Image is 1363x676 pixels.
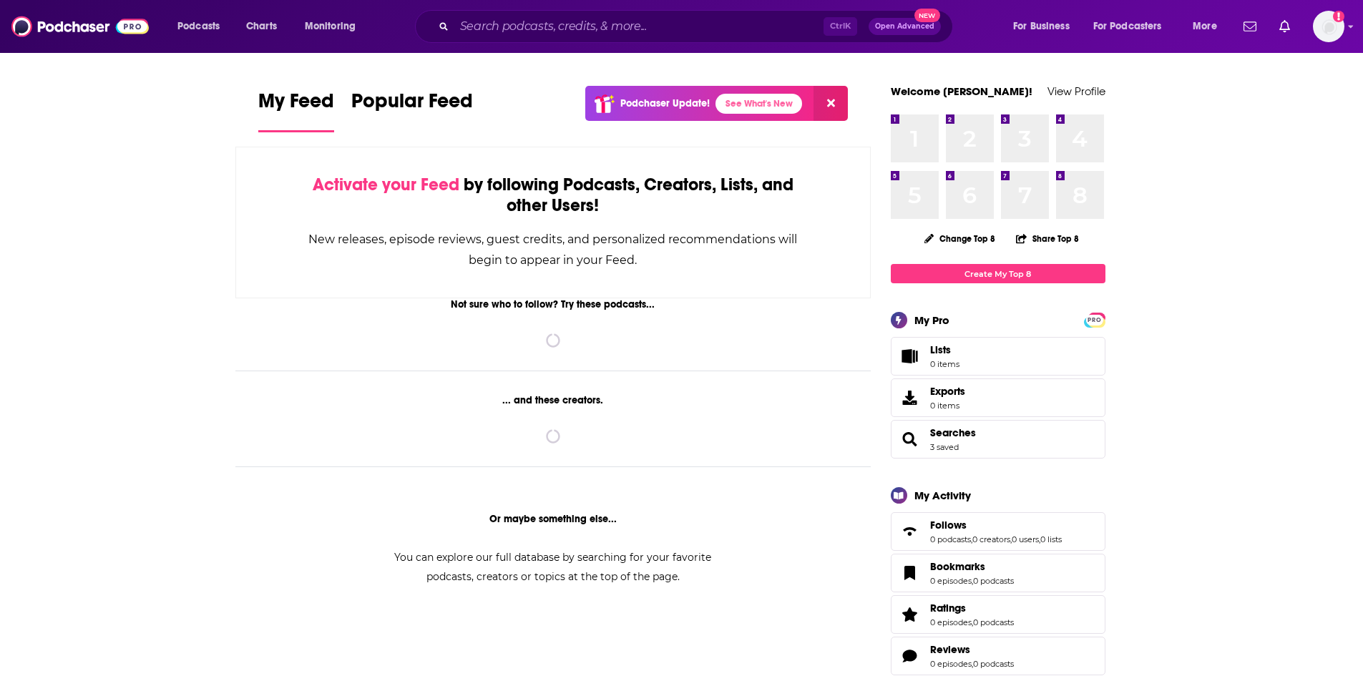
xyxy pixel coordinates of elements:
a: Searches [896,429,924,449]
span: Lists [930,343,951,356]
a: PRO [1086,314,1103,325]
div: New releases, episode reviews, guest credits, and personalized recommendations will begin to appe... [308,229,799,270]
span: Bookmarks [891,554,1105,592]
a: Create My Top 8 [891,264,1105,283]
span: Reviews [891,637,1105,675]
a: Ratings [930,602,1014,614]
a: Welcome [PERSON_NAME]! [891,84,1032,98]
span: Logged in as LaurenKenyon [1313,11,1344,42]
span: Exports [930,385,965,398]
a: Bookmarks [896,563,924,583]
span: Reviews [930,643,970,656]
div: You can explore our full database by searching for your favorite podcasts, creators or topics at ... [377,548,729,587]
span: Charts [246,16,277,36]
div: ... and these creators. [235,394,871,406]
span: 0 items [930,401,965,411]
a: My Feed [258,89,334,132]
span: , [1039,534,1040,544]
a: 0 podcasts [930,534,971,544]
span: Open Advanced [875,23,934,30]
span: Lists [930,343,959,356]
a: Popular Feed [351,89,473,132]
span: PRO [1086,315,1103,325]
span: Follows [891,512,1105,551]
span: 0 items [930,359,959,369]
span: Exports [896,388,924,408]
a: Charts [237,15,285,38]
button: open menu [1084,15,1183,38]
div: Or maybe something else... [235,513,871,525]
a: Lists [891,337,1105,376]
a: Follows [930,519,1062,532]
span: Lists [896,346,924,366]
a: 3 saved [930,442,959,452]
span: New [914,9,940,22]
span: Monitoring [305,16,356,36]
span: , [972,576,973,586]
span: Follows [930,519,967,532]
a: 0 lists [1040,534,1062,544]
a: Exports [891,378,1105,417]
a: Bookmarks [930,560,1014,573]
span: Popular Feed [351,89,473,122]
svg: Add a profile image [1333,11,1344,22]
button: open menu [295,15,374,38]
button: open menu [1003,15,1088,38]
input: Search podcasts, credits, & more... [454,15,824,38]
span: Bookmarks [930,560,985,573]
a: 0 podcasts [973,576,1014,586]
a: Show notifications dropdown [1274,14,1296,39]
img: User Profile [1313,11,1344,42]
button: open menu [1183,15,1235,38]
a: 0 podcasts [973,617,1014,627]
a: Reviews [896,646,924,666]
button: Change Top 8 [916,230,1005,248]
button: Open AdvancedNew [869,18,941,35]
p: Podchaser Update! [620,97,710,109]
a: 0 users [1012,534,1039,544]
a: Ratings [896,604,924,624]
span: Ratings [891,595,1105,634]
button: Show profile menu [1313,11,1344,42]
span: Podcasts [177,16,220,36]
span: Ctrl K [824,17,857,36]
a: 0 episodes [930,659,972,669]
a: Reviews [930,643,1014,656]
span: More [1193,16,1217,36]
span: My Feed [258,89,334,122]
a: 0 podcasts [973,659,1014,669]
a: Searches [930,426,976,439]
span: , [972,659,973,669]
div: My Pro [914,313,949,327]
a: View Profile [1047,84,1105,98]
button: Share Top 8 [1015,225,1080,253]
a: See What's New [715,94,802,114]
a: 0 creators [972,534,1010,544]
a: Show notifications dropdown [1238,14,1262,39]
span: For Podcasters [1093,16,1162,36]
span: Activate your Feed [313,174,459,195]
a: 0 episodes [930,617,972,627]
span: Searches [891,420,1105,459]
span: For Business [1013,16,1070,36]
span: , [971,534,972,544]
div: Search podcasts, credits, & more... [429,10,967,43]
a: 0 episodes [930,576,972,586]
span: , [1010,534,1012,544]
img: Podchaser - Follow, Share and Rate Podcasts [11,13,149,40]
a: Follows [896,521,924,542]
div: My Activity [914,489,971,502]
span: Ratings [930,602,966,614]
div: Not sure who to follow? Try these podcasts... [235,298,871,310]
div: by following Podcasts, Creators, Lists, and other Users! [308,175,799,216]
button: open menu [167,15,238,38]
span: , [972,617,973,627]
